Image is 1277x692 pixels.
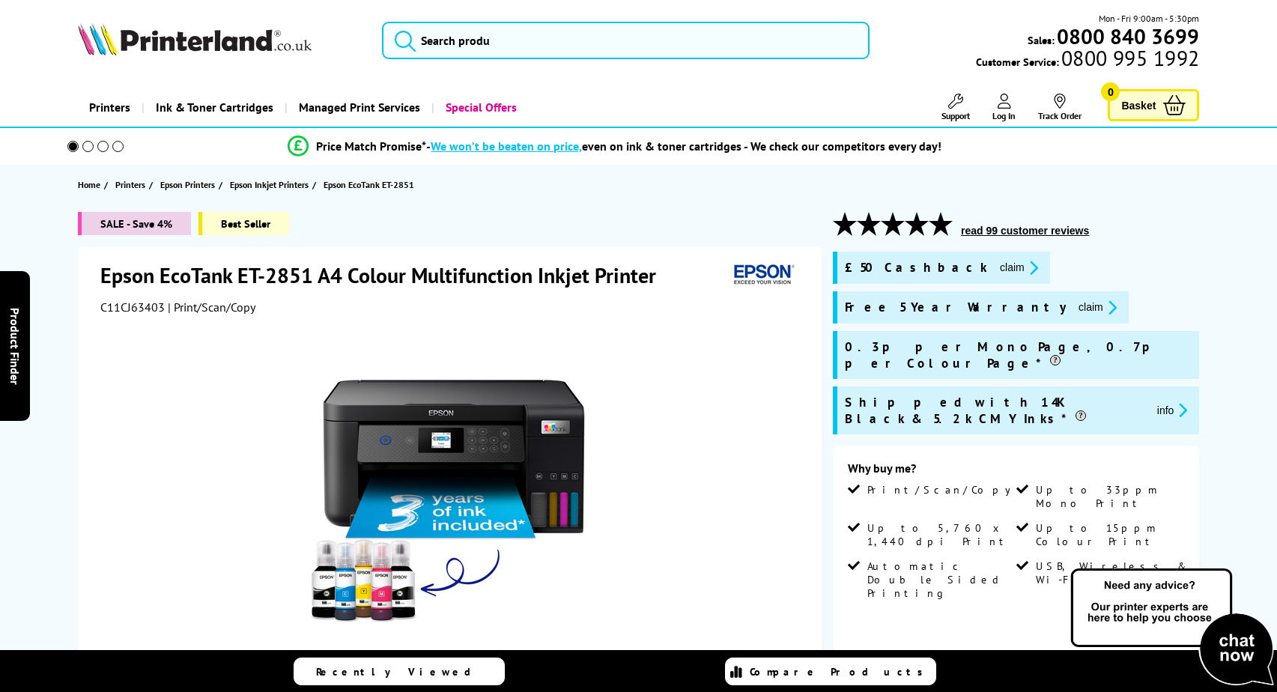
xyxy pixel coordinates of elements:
[78,22,312,55] img: Printerland Logo
[47,133,1183,160] li: modal_Promise
[426,139,941,154] div: - even on ink & toner cartridges - We check our competitors every day!
[976,51,1199,69] span: Customer Service:
[1036,521,1181,548] span: Up to 15ppm Colour Print
[1074,299,1121,316] button: promo-description
[845,299,1067,316] span: Free 5 Year Warranty
[1121,95,1156,115] span: Basket
[848,461,1184,483] div: Why buy me?
[1036,483,1181,510] span: Up to 33ppm Mono Print
[324,179,414,190] span: Epson EcoTank ET-2851
[7,308,22,385] span: Product Finder
[845,259,988,276] span: £50 Cashback
[115,177,145,192] span: Printers
[160,177,215,192] span: Epson Printers
[305,345,598,638] img: Epson EcoTank ET-2851
[230,177,309,192] span: Epson Inkjet Printers
[1067,566,1277,689] img: Open Live Chat window
[431,88,528,127] a: Special Offers
[168,300,255,315] span: | Print/Scan/Copy
[725,658,936,685] a: Compare Products
[1055,29,1199,43] a: 0800 840 3699
[1108,89,1199,121] a: Basket 0
[198,212,289,235] span: Best Seller
[1057,22,1199,50] b: 0800 840 3699
[78,177,104,192] a: Home
[115,177,149,192] a: Printers
[316,139,426,154] span: Price Match Promise*
[728,261,797,289] img: Epson
[1059,51,1199,65] span: 0800 995 1992
[1036,559,1181,586] span: USB, Wireless & Wi-Fi Direct
[160,177,219,192] a: Epson Printers
[941,110,970,121] span: Support
[845,339,1192,371] span: 0.3p per Mono Page, 0.7p per Colour Page*
[431,139,582,154] span: We won’t be beaten on price,
[156,88,273,127] span: Ink & Toner Cartridges
[927,645,999,667] span: was
[78,88,142,127] a: Printers
[941,94,970,121] a: Support
[995,259,1043,276] button: promo-description
[1101,82,1120,101] span: 0
[1033,645,1105,667] span: was
[750,665,931,679] span: Compare Products
[867,483,1022,497] span: Print/Scan/Copy
[992,94,1016,121] a: Log In
[956,224,1094,237] button: read 99 customer reviews
[316,665,486,679] span: Recently Viewed
[100,261,671,289] h1: Epson EcoTank ET-2851 A4 Colour Multifunction Inkjet Printer
[992,110,1016,121] span: Log In
[845,394,1145,427] span: Shipped with 14K Black & 5.2k CMY Inks*
[78,212,191,235] span: SALE - Save 4%
[100,300,165,315] span: C11CJ63403
[867,521,1013,548] span: Up to 5,760 x 1,440 dpi Print
[1099,11,1199,25] span: Mon - Fri 9:00am - 5:30pm
[867,559,1013,600] span: Automatic Double Sided Printing
[285,88,431,127] a: Managed Print Services
[230,177,312,192] a: Epson Inkjet Printers
[382,22,869,59] input: Search produ
[78,22,364,58] a: Printerland Logo
[78,177,100,192] span: Home
[1038,94,1082,121] a: Track Order
[1028,33,1055,47] span: Sales:
[1153,401,1192,419] button: promo-description
[142,88,285,127] a: Ink & Toner Cartridges
[294,658,505,685] a: Recently Viewed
